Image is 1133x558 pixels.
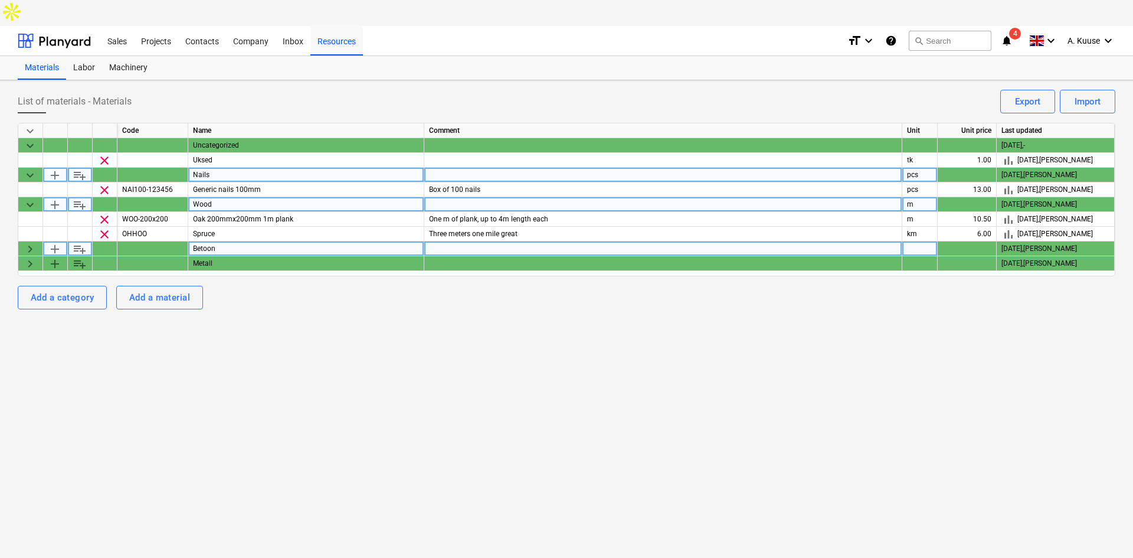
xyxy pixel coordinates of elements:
a: Sales [100,26,134,56]
span: clear [97,154,112,168]
button: Add a category [18,286,107,309]
div: Company [226,25,276,56]
div: Contacts [178,25,226,56]
span: Add a material [73,168,87,182]
div: Import [1075,94,1101,109]
div: 6.00 [938,227,997,242]
button: Export [1000,90,1055,113]
span: clear [97,227,112,242]
div: [DATE] , [PERSON_NAME] [1001,197,1109,212]
i: notifications [1001,34,1013,48]
span: keyboard_arrow_down [23,168,37,182]
button: Import [1060,90,1115,113]
div: Projects [134,25,178,56]
i: format_size [847,34,862,48]
span: keyboard_arrow_down [23,139,37,153]
span: keyboard_arrow_right [23,257,37,271]
span: keyboard_arrow_right [23,242,37,256]
div: WOO-200x200 [117,212,188,227]
div: 13.00 [938,182,997,197]
div: [DATE] , [PERSON_NAME] [1001,168,1109,182]
div: 10.50 [938,212,997,227]
span: Add a category [48,242,62,256]
span: clear [97,183,112,197]
div: [DATE] , [PERSON_NAME] [1001,182,1109,197]
div: tk [902,153,938,168]
span: clear [97,213,112,227]
i: keyboard_arrow_down [862,34,876,48]
span: A. Kuuse [1067,36,1100,45]
a: Projects [134,26,178,56]
div: Comment [424,123,902,138]
iframe: Chat Widget [1074,501,1133,558]
div: Wood [188,197,424,212]
span: 4 [1009,28,1021,40]
a: Materials [18,56,66,80]
div: [DATE] , [PERSON_NAME] [1001,256,1109,271]
div: Spruce [188,227,424,242]
span: Add a material [73,198,87,212]
span: List of materials - Materials [18,94,132,109]
span: Add a category [48,198,62,212]
div: m [902,212,938,227]
div: Add a material [129,290,190,305]
span: Add a material [73,242,87,256]
button: Add a material [116,286,203,309]
a: Labor [66,56,102,80]
span: keyboard_arrow_down [23,124,37,138]
a: Inbox [276,26,310,56]
span: Add a category [48,257,62,271]
div: Export [1015,94,1040,109]
a: Contacts [178,26,226,56]
i: keyboard_arrow_down [1101,34,1115,48]
div: pcs [902,182,938,197]
span: keyboard_arrow_down [23,198,37,212]
div: One m of plank, up to 4m length each [424,212,902,227]
div: Betoon [188,242,424,256]
div: Last updated [997,123,1115,138]
span: Show price history [1001,154,1016,168]
button: Search [909,31,991,51]
div: Uksed [188,153,424,168]
div: Uncategorized [188,138,424,153]
span: Show price history [1001,213,1016,227]
a: Resources [310,26,363,56]
div: [DATE] , [PERSON_NAME] [1001,153,1109,168]
div: 1.00 [938,153,997,168]
a: Company [226,26,276,56]
div: Unit price [938,123,997,138]
div: Generic nails 100mm [188,182,424,197]
div: Metall [188,256,424,271]
div: Inbox [276,25,310,56]
a: Machinery [102,56,155,80]
div: [DATE] , [PERSON_NAME] [1001,242,1109,256]
div: [DATE] , [PERSON_NAME] [1001,212,1109,227]
div: Resources [310,25,363,56]
div: [DATE] , - [1001,138,1109,153]
div: Oak 200mmx200mm 1m plank [188,212,424,227]
span: Add a material [73,257,87,271]
div: Three meters one mile great [424,227,902,242]
span: Add a category [48,168,62,182]
span: Show price history [1001,183,1016,197]
div: Unit [902,123,938,138]
div: m [902,197,938,212]
div: NAI100-123456 [117,182,188,197]
div: pcs [902,168,938,182]
div: km [902,227,938,242]
span: search [914,36,924,45]
div: Add a category [31,290,94,305]
div: Name [188,123,424,138]
i: keyboard_arrow_down [1044,34,1058,48]
div: Code [117,123,188,138]
div: Sales [100,25,134,56]
div: OHHOO [117,227,188,242]
i: Knowledge base [885,34,897,48]
div: Nails [188,168,424,182]
div: [DATE] , [PERSON_NAME] [1001,227,1109,242]
div: Box of 100 nails [424,182,902,197]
